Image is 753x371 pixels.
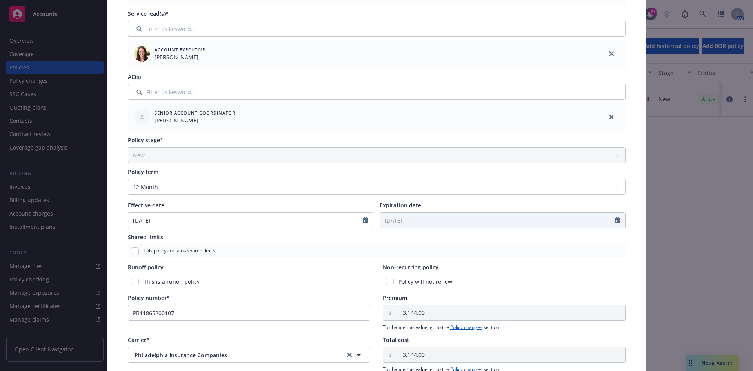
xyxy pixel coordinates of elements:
[398,347,625,362] input: 0.00
[128,168,158,175] span: Policy term
[615,217,620,223] svg: Calendar
[134,46,150,62] img: employee photo
[398,305,625,320] input: 0.00
[128,136,163,144] span: Policy stage*
[383,336,409,344] span: Total cost
[155,46,205,53] span: Account Executive
[128,84,626,100] input: Filter by keyword...
[155,116,235,124] span: [PERSON_NAME]
[155,53,205,61] span: [PERSON_NAME]
[363,217,368,223] svg: Calendar
[135,351,332,359] span: Philadelphia Insurance Companies
[380,213,615,228] input: MM/DD/YYYY
[128,244,626,258] div: This policy contains shared limits
[383,324,626,331] span: To change this value, go to the section
[383,294,407,302] span: Premium
[383,263,438,271] span: Non-recurring policy
[128,201,164,209] span: Effective date
[383,274,626,289] div: Policy will not renew
[155,110,235,116] span: Senior Account Coordinator
[607,112,616,122] a: close
[128,263,164,271] span: Runoff policy
[128,347,371,363] button: Philadelphia Insurance Companiesclear selection
[450,324,482,331] a: Policy changes
[345,350,354,360] a: clear selection
[128,10,169,17] span: Service lead(s)*
[128,21,626,37] input: Filter by keyword...
[128,73,141,80] span: AC(s)
[128,274,371,289] div: This is a runoff policy
[128,294,170,302] span: Policy number*
[128,233,163,241] span: Shared limits
[607,49,616,58] a: close
[380,201,421,209] span: Expiration date
[128,213,363,228] input: MM/DD/YYYY
[128,336,149,344] span: Carrier*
